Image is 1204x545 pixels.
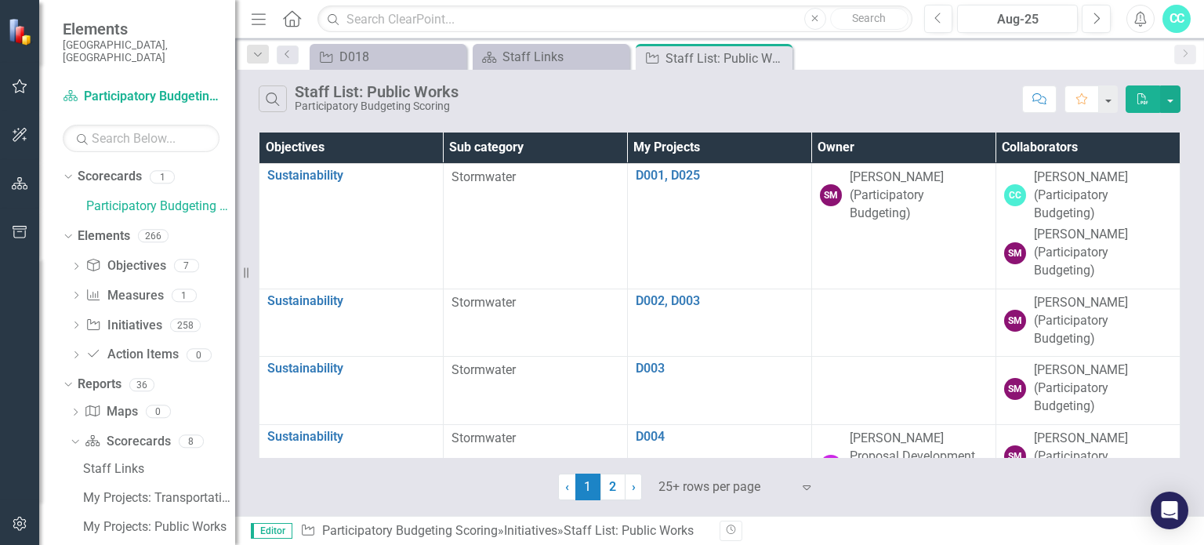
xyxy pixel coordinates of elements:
div: SM [1004,242,1026,264]
small: [GEOGRAPHIC_DATA], [GEOGRAPHIC_DATA] [63,38,219,64]
span: Stormwater [451,362,516,377]
td: Double-Click to Edit [811,357,995,425]
a: Staff Links [79,456,235,481]
a: D018 [314,47,462,67]
div: Staff Links [83,462,235,476]
span: Stormwater [451,295,516,310]
a: D002, D003 [636,294,803,308]
a: Sustainability [267,169,435,183]
td: Double-Click to Edit [995,289,1180,357]
div: SM [1004,310,1026,332]
td: Double-Click to Edit [443,289,627,357]
div: 1 [150,170,175,183]
a: Sustainability [267,430,435,444]
button: Aug-25 [957,5,1078,33]
div: 258 [170,318,201,332]
span: Stormwater [451,431,516,445]
div: 36 [129,378,154,391]
td: Double-Click to Edit Right Click for Context Menu [627,163,811,289]
td: Double-Click to Edit [995,163,1180,289]
a: Action Items [85,346,178,364]
div: PP [820,455,842,477]
div: [PERSON_NAME] (Participatory Budgeting) [1034,226,1172,280]
div: Aug-25 [963,10,1072,29]
td: Double-Click to Edit Right Click for Context Menu [259,424,444,506]
td: Double-Click to Edit [443,424,627,506]
span: 1 [575,474,600,500]
button: CC [1162,5,1191,33]
div: My Projects: Public Works [83,520,235,534]
td: Double-Click to Edit [443,163,627,289]
span: Editor [251,523,292,539]
img: ClearPoint Strategy [8,17,35,45]
td: Double-Click to Edit Right Click for Context Menu [259,289,444,357]
a: Measures [85,287,163,305]
div: » » [300,522,708,540]
button: Search [830,8,908,30]
td: Double-Click to Edit Right Click for Context Menu [627,357,811,425]
a: 2 [600,474,626,500]
a: Scorecards [85,433,170,451]
div: 266 [138,230,169,243]
div: SM [820,184,842,206]
td: Double-Click to Edit [995,424,1180,506]
a: D001, D025 [636,169,803,183]
div: My Projects: Transportation [83,491,235,505]
div: Staff List: Public Works [564,523,694,538]
div: 7 [174,260,199,273]
div: D018 [339,47,462,67]
span: Stormwater [451,169,516,184]
span: Elements [63,20,219,38]
span: Search [852,12,886,24]
div: [PERSON_NAME] (Participatory Budgeting) [1034,169,1172,223]
div: [PERSON_NAME] (Participatory Budgeting) [1034,294,1172,348]
input: Search ClearPoint... [317,5,912,33]
td: Double-Click to Edit [811,163,995,289]
a: Initiatives [504,523,557,538]
input: Search Below... [63,125,219,152]
a: Elements [78,227,130,245]
a: Maps [85,403,137,421]
div: [PERSON_NAME] (Participatory Budgeting) [850,169,988,223]
div: Open Intercom Messenger [1151,492,1188,529]
a: Scorecards [78,168,142,186]
a: Participatory Budgeting Scoring [63,88,219,106]
a: Initiatives [85,317,161,335]
div: 0 [146,405,171,419]
div: 1 [172,289,197,302]
div: [PERSON_NAME] (Participatory Budgeting) [1034,362,1172,416]
a: My Projects: Public Works [79,514,235,540]
div: 8 [179,435,204,449]
td: Double-Click to Edit Right Click for Context Menu [627,424,811,506]
div: 0 [187,348,212,362]
td: Double-Click to Edit [811,424,995,506]
a: D004 [636,430,803,444]
td: Double-Click to Edit [995,357,1180,425]
div: Participatory Budgeting Scoring [295,100,459,112]
td: Double-Click to Edit Right Click for Context Menu [259,163,444,289]
a: D003 [636,362,803,376]
a: Objectives [85,257,165,275]
td: Double-Click to Edit Right Click for Context Menu [259,357,444,425]
div: [PERSON_NAME] (Participatory Budgeting) [1034,430,1172,484]
div: [PERSON_NAME] Proposal Development (Participatory Budgeting) [850,430,988,501]
a: My Projects: Transportation [79,485,235,510]
a: Participatory Budgeting Scoring [86,198,235,216]
td: Double-Click to Edit Right Click for Context Menu [627,289,811,357]
a: Sustainability [267,362,435,376]
div: SM [1004,378,1026,400]
span: ‹ [565,479,569,494]
td: Double-Click to Edit [443,357,627,425]
td: Double-Click to Edit [811,289,995,357]
a: Participatory Budgeting Scoring [322,523,498,538]
div: SM [1004,445,1026,467]
a: Sustainability [267,294,435,308]
div: CC [1004,184,1026,206]
span: › [632,479,636,494]
a: Reports [78,376,121,394]
div: Staff List: Public Works [295,83,459,100]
